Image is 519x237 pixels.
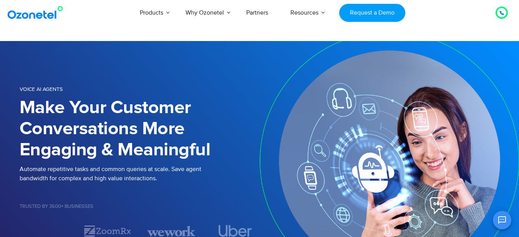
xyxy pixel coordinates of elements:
img: uber [219,225,252,237]
button: Open chat [493,211,511,229]
p: Automate repetitive tasks and common queries at scale. Save agent bandwidth for complex and high ... [20,165,260,183]
a: Request a Demo [339,4,405,22]
h1: Make Your Customer Conversations More Engaging & Meaningful [20,97,260,161]
div: 4 / 7 [211,225,259,237]
h5: Trusted by 3500+ Businesses [20,204,260,209]
div: 1 / 7 [20,226,68,235]
span: Voice AI Agents [20,86,63,92]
